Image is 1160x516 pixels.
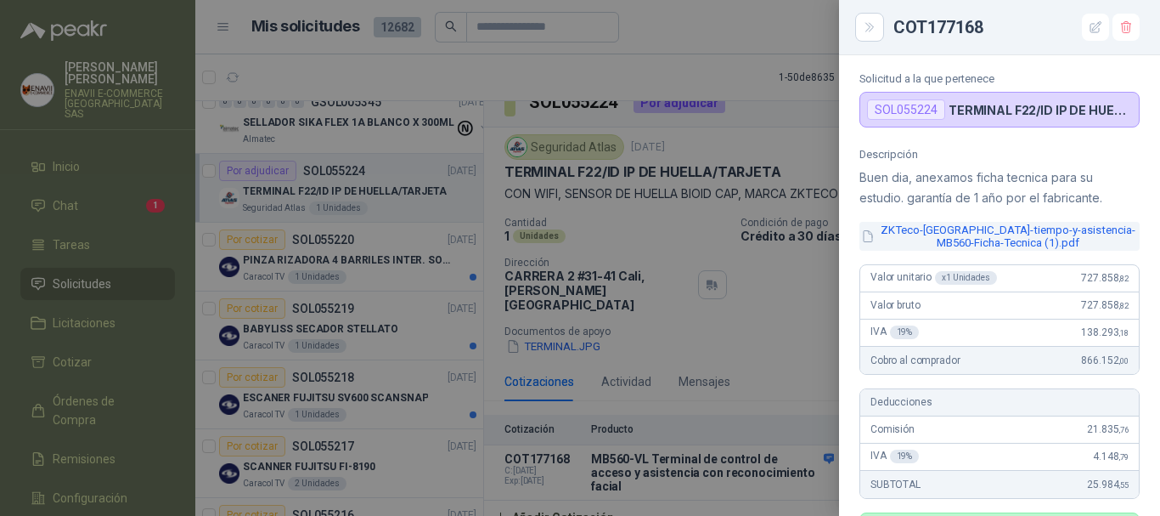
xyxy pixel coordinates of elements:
div: x 1 Unidades [935,271,997,285]
span: ,00 [1118,356,1129,366]
span: ,55 [1118,480,1129,490]
div: SOL055224 [867,99,945,120]
span: ,82 [1118,301,1129,310]
span: SUBTOTAL [870,479,921,490]
span: 727.858 [1081,299,1129,311]
span: Valor unitario [870,271,997,285]
span: Deducciones [870,396,932,408]
span: 866.152 [1081,354,1129,366]
span: ,76 [1118,425,1129,434]
span: IVA [870,326,919,339]
span: ,79 [1118,452,1129,462]
button: Close [859,17,880,37]
span: ,18 [1118,328,1129,337]
div: 19 % [890,450,920,463]
span: Comisión [870,423,915,435]
p: TERMINAL F22/ID IP DE HUELLA/TARJETA [949,103,1132,117]
span: 25.984 [1087,479,1129,490]
span: ,82 [1118,274,1129,283]
span: 4.148 [1093,451,1129,462]
p: Buen dia, anexamos ficha tecnica para su estudio. garantía de 1 año por el fabricante. [859,167,1140,208]
div: COT177168 [893,14,1140,41]
span: 21.835 [1087,423,1129,435]
span: 138.293 [1081,326,1129,338]
span: Valor bruto [870,299,920,311]
span: Cobro al comprador [870,354,960,366]
button: ZKTeco-[GEOGRAPHIC_DATA]-tiempo-y-asistencia-MB560-Ficha-Tecnica (1).pdf [859,222,1140,251]
div: 19 % [890,326,920,339]
p: Solicitud a la que pertenece [859,72,1140,85]
span: 727.858 [1081,272,1129,284]
span: IVA [870,450,919,463]
p: Descripción [859,148,1140,161]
